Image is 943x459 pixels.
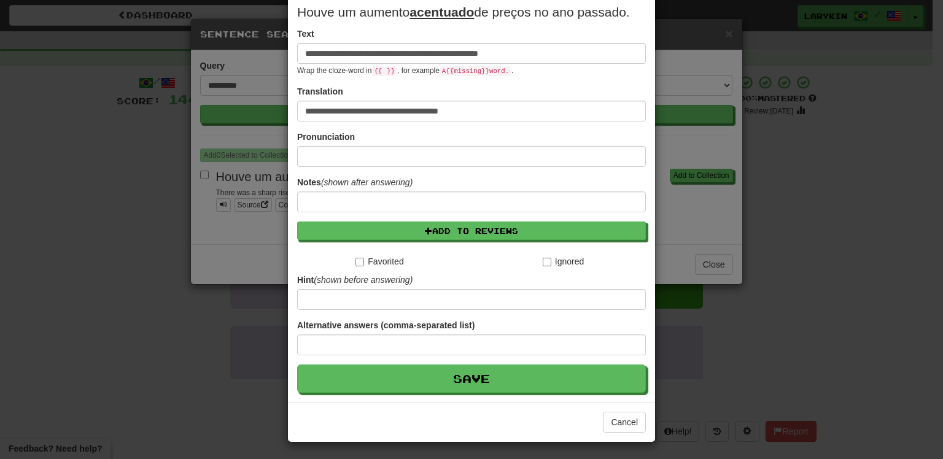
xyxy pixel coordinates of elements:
label: Hint [297,274,413,286]
label: Ignored [543,255,584,268]
label: Pronunciation [297,131,355,143]
label: Favorited [355,255,403,268]
button: Cancel [603,412,646,433]
code: A {{ missing }} word. [440,66,511,76]
p: Houve um aumento de preços no ano passado. [297,3,646,21]
input: Favorited [355,258,364,266]
button: Add to Reviews [297,222,646,240]
label: Text [297,28,314,40]
u: acentuado [409,5,474,19]
button: Save [297,364,646,393]
code: }} [384,66,397,76]
input: Ignored [543,258,551,266]
em: (shown after answering) [321,177,413,187]
code: {{ [371,66,384,76]
em: (shown before answering) [314,275,413,285]
label: Translation [297,85,343,98]
small: Wrap the cloze-word in , for example . [297,66,513,75]
label: Notes [297,176,413,188]
label: Alternative answers (comma-separated list) [297,319,475,331]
